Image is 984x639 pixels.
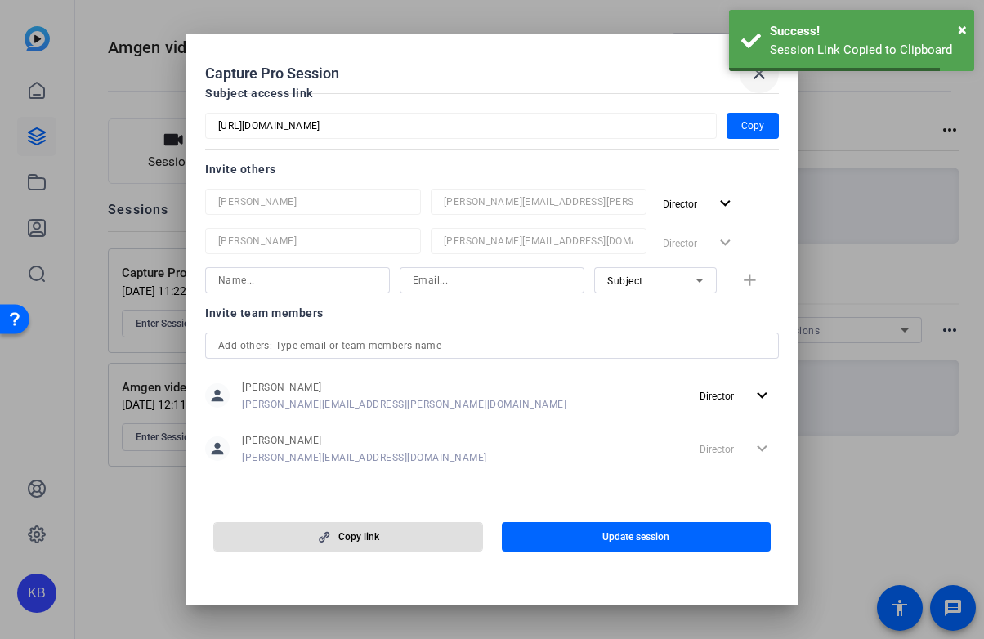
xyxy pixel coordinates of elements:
input: Name... [218,270,377,290]
span: [PERSON_NAME][EMAIL_ADDRESS][DOMAIN_NAME] [242,451,487,464]
div: Invite others [205,159,779,179]
button: Copy [727,113,779,139]
input: Name... [218,192,408,212]
mat-icon: person [205,436,230,461]
span: Copy link [338,530,379,543]
span: Update session [602,530,669,543]
div: Invite team members [205,303,779,323]
mat-icon: expand_more [752,386,772,406]
mat-icon: expand_more [715,194,736,214]
input: Email... [413,270,571,290]
mat-icon: close [749,64,769,83]
div: Capture Pro Session [205,54,779,93]
input: Session OTP [218,116,704,136]
span: Copy [741,116,764,136]
span: Director [700,391,734,402]
div: Subject access link [205,83,779,103]
span: [PERSON_NAME] [242,381,566,394]
span: Director [663,199,697,210]
input: Email... [444,231,633,251]
input: Name... [218,231,408,251]
button: Copy link [213,522,483,552]
button: Director [656,189,742,218]
button: Update session [502,522,772,552]
span: [PERSON_NAME] [242,434,487,447]
button: Director [693,381,779,410]
input: Add others: Type email or team members name [218,336,766,355]
button: Close [958,17,967,42]
input: Email... [444,192,633,212]
span: Subject [607,275,643,287]
div: Session Link Copied to Clipboard [770,41,962,60]
span: [PERSON_NAME][EMAIL_ADDRESS][PERSON_NAME][DOMAIN_NAME] [242,398,566,411]
div: Success! [770,22,962,41]
span: × [958,20,967,39]
mat-icon: person [205,383,230,408]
